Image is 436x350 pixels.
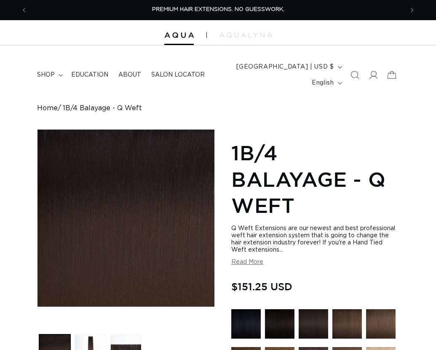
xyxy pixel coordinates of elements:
[299,309,328,343] a: 1B Soft Black - Q Weft
[236,63,334,72] span: [GEOGRAPHIC_DATA] | USD $
[152,7,284,12] span: PREMIUM HAIR EXTENSIONS. NO GUESSWORK.
[231,309,261,343] a: 1 Black - Q Weft
[71,71,108,79] span: Education
[151,71,205,79] span: Salon Locator
[231,59,345,75] button: [GEOGRAPHIC_DATA] | USD $
[265,309,294,343] a: 1N Natural Black - Q Weft
[63,104,142,112] span: 1B/4 Balayage - Q Weft
[37,104,399,112] nav: breadcrumbs
[332,309,362,339] img: 2 Dark Brown - Q Weft
[113,66,146,84] a: About
[32,66,66,84] summary: shop
[231,225,399,254] div: Q Weft Extensions are our newest and best professional weft hair extension system that is going t...
[231,259,263,266] button: Read More
[265,309,294,339] img: 1N Natural Black - Q Weft
[366,309,396,339] img: 4AB Medium Ash Brown - Q Weft
[164,32,194,38] img: Aqua Hair Extensions
[15,2,33,18] button: Previous announcement
[219,32,272,37] img: aqualyna.com
[231,140,399,218] h1: 1B/4 Balayage - Q Weft
[37,104,58,112] a: Home
[231,278,292,294] span: $151.25 USD
[345,66,364,84] summary: Search
[332,309,362,343] a: 2 Dark Brown - Q Weft
[307,75,345,91] button: English
[312,79,334,87] span: English
[299,309,328,339] img: 1B Soft Black - Q Weft
[231,309,261,339] img: 1 Black - Q Weft
[66,66,113,84] a: Education
[37,71,55,79] span: shop
[146,66,210,84] a: Salon Locator
[366,309,396,343] a: 4AB Medium Ash Brown - Q Weft
[403,2,421,18] button: Next announcement
[118,71,141,79] span: About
